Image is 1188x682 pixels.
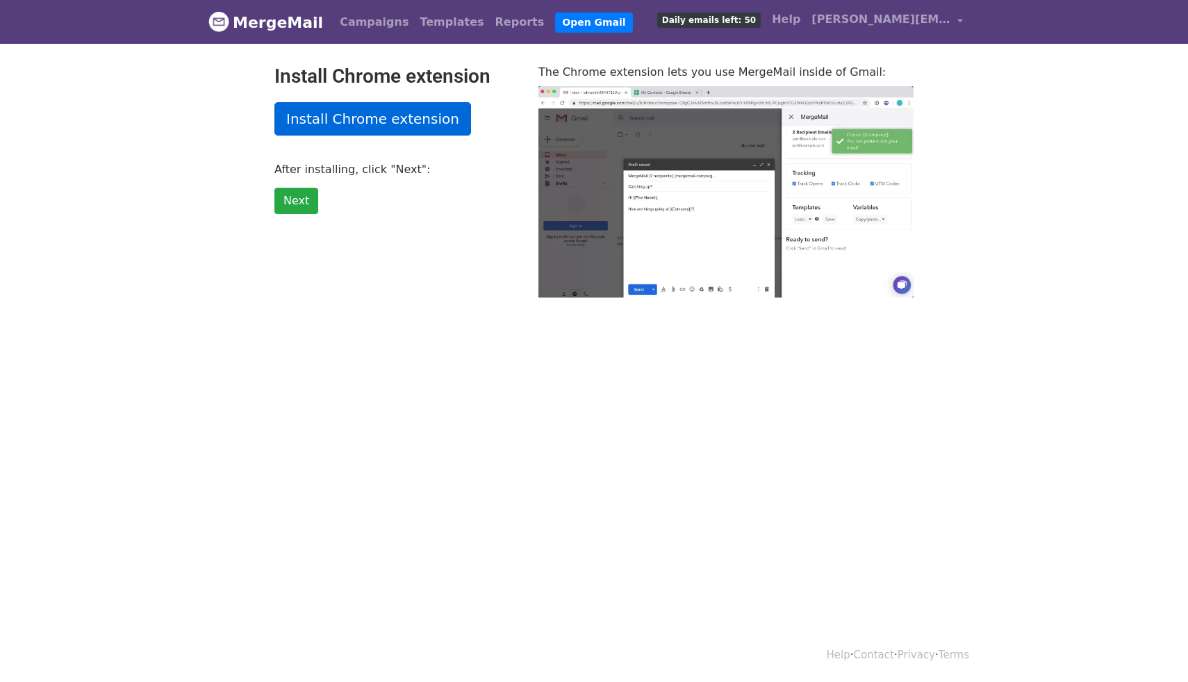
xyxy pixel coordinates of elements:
img: MergeMail logo [208,11,229,32]
a: Contact [854,649,894,661]
a: Terms [939,649,969,661]
a: Next [274,188,318,214]
span: [PERSON_NAME][EMAIL_ADDRESS][DOMAIN_NAME] [811,11,950,28]
p: After installing, click "Next": [274,162,518,177]
a: Campaigns [334,8,414,36]
a: Templates [414,8,489,36]
a: MergeMail [208,8,323,37]
h2: Install Chrome extension [274,65,518,88]
a: Reports [490,8,550,36]
a: Daily emails left: 50 [652,6,766,33]
a: Help [827,649,850,661]
a: Install Chrome extension [274,102,471,136]
p: The Chrome extension lets you use MergeMail inside of Gmail: [538,65,914,79]
a: Open Gmail [555,13,632,33]
a: [PERSON_NAME][EMAIL_ADDRESS][DOMAIN_NAME] [806,6,968,38]
a: Privacy [898,649,935,661]
a: Help [766,6,806,33]
iframe: Chat Widget [1119,615,1188,682]
span: Daily emails left: 50 [657,13,761,28]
